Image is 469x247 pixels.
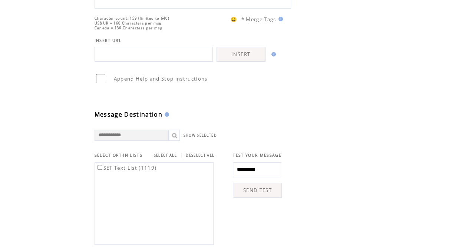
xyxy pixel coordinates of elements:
a: INSERT [217,47,265,62]
input: SET Text List (1119) [98,165,102,170]
span: INSERT URL [95,38,122,43]
span: Character count: 159 (limited to 640) [95,16,169,21]
span: Canada = 136 Characters per msg [95,26,162,30]
a: DESELECT ALL [186,153,214,158]
span: US&UK = 160 Characters per msg [95,21,162,26]
a: SEND TEST [233,183,282,198]
a: SELECT ALL [154,153,177,158]
img: help.gif [276,17,283,21]
label: SET Text List (1119) [96,165,157,171]
span: SELECT OPT-IN LISTS [95,153,142,158]
img: help.gif [269,52,276,56]
span: * Merge Tags [241,16,276,23]
span: 😀 [231,16,237,23]
a: SHOW SELECTED [184,133,217,138]
span: Append Help and Stop instructions [114,75,208,82]
img: help.gif [162,112,169,117]
span: | [180,152,183,159]
span: Message Destination [95,110,162,118]
span: TEST YOUR MESSAGE [233,153,281,158]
